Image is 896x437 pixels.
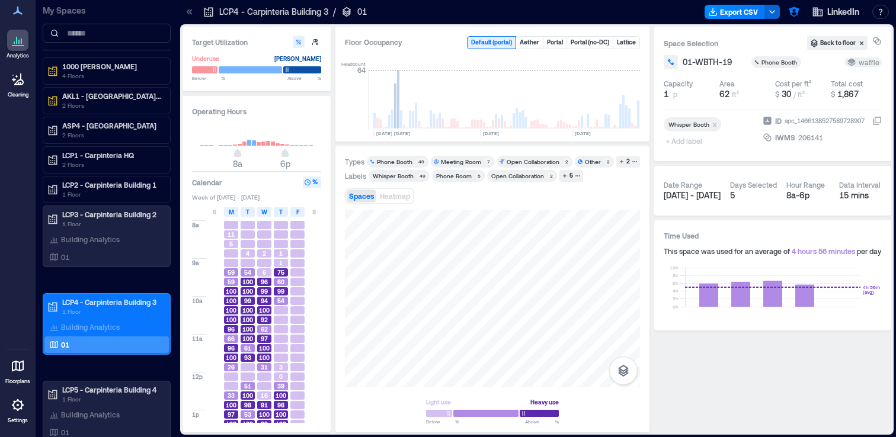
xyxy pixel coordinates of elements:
span: 96 [277,401,284,409]
span: 5 [229,240,233,248]
p: Building Analytics [61,410,120,419]
h3: Operating Hours [192,105,321,117]
p: My Spaces [43,5,171,17]
p: 01 [61,252,69,262]
span: 4 [246,249,249,258]
span: 60 [277,278,284,286]
div: Open Collaboration [491,172,544,180]
button: 206141 [798,131,882,143]
span: M [229,207,234,217]
span: 96 [228,344,235,352]
span: S [312,207,316,217]
span: 100 [259,410,270,419]
div: 7 [485,158,492,165]
span: 100 [242,316,253,324]
p: 01 [357,6,367,18]
span: LinkedIn [827,6,859,18]
p: LCP4 - Carpinteria Building 3 [219,6,328,18]
span: 100 [226,401,236,409]
span: 1,867 [837,89,859,99]
button: 2 [616,156,640,168]
span: 100 [259,354,270,362]
span: 93 [244,354,251,362]
span: 100 [242,325,253,333]
div: 5 [730,189,777,201]
text: [DATE] [376,130,392,136]
div: Labels [345,171,366,181]
div: Data Interval [839,180,881,189]
p: ASP4 - [GEOGRAPHIC_DATA] [62,121,162,130]
span: 6 [263,268,266,277]
div: Other [585,158,601,166]
span: 100 [242,306,253,314]
div: 49 [417,172,427,179]
a: Floorplans [2,352,34,388]
div: 2 [548,172,555,179]
p: Cleaning [8,91,28,98]
tspan: 8h [673,272,679,278]
span: 96 [261,278,268,286]
a: Settings [4,391,32,428]
text: [DATE] [575,130,591,136]
button: Spaces [347,189,376,203]
span: 100 [226,354,236,362]
span: 26 [228,363,235,371]
span: 2 [263,249,266,258]
div: Light use [426,396,451,408]
div: 8a - 6p [786,189,830,201]
div: 206141 [797,131,824,143]
span: 100 [226,316,236,324]
p: 2 Floors [62,101,162,110]
span: 11a [192,335,203,343]
span: Above % [525,418,559,425]
span: W [261,207,267,217]
span: 1p [192,410,199,419]
div: Underuse [192,53,219,65]
span: T [279,207,283,217]
p: 1 Floor [62,189,162,199]
span: 9a [192,259,199,267]
span: p [673,89,677,99]
span: 100 [226,297,236,305]
div: Whisper Booth [373,172,414,180]
div: 2 [563,158,570,165]
div: Capacity [664,79,693,88]
div: spc_1466138527589728907 [783,115,866,127]
div: Whisper Booth [668,120,709,128]
span: 99 [261,287,268,295]
div: Hour Range [786,180,825,189]
button: Lattice [613,37,639,49]
a: Cleaning [3,65,33,102]
span: 94 [261,297,268,305]
p: Floorplans [5,378,30,385]
span: 92 [261,316,268,324]
span: 99 [261,420,268,428]
span: 11 [228,230,235,239]
span: 99 [244,297,251,305]
div: Open Collaboration [507,158,559,166]
div: Days Selected [730,180,777,189]
span: 1 [279,249,283,258]
span: 96 [228,325,235,333]
span: 53 [244,410,251,419]
span: 75 [277,268,284,277]
span: 4 hours 56 minutes [792,247,855,255]
div: Phone Room [436,172,472,180]
p: 01 [61,340,69,349]
span: 100 [242,391,253,400]
div: Types [345,157,364,166]
div: This space was used for an average of per day [664,246,882,256]
button: Portal (no-DC) [567,37,613,49]
div: Date Range [664,180,702,189]
p: 4 Floors [62,71,162,81]
span: 30 [782,89,791,99]
span: 8a [233,159,242,169]
p: 2 Floors [62,160,162,169]
h3: Space Selection [664,37,807,49]
span: 12p [192,372,203,381]
p: 1 Floor [62,307,162,316]
div: 5 [475,172,482,179]
span: ID [775,115,782,127]
div: Total cost [831,79,863,88]
span: ft² [732,90,739,98]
